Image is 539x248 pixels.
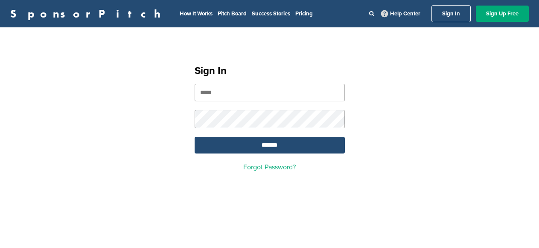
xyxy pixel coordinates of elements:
a: Sign In [431,5,471,22]
a: Forgot Password? [243,163,296,171]
a: Pitch Board [218,10,247,17]
a: Help Center [379,9,422,19]
a: SponsorPitch [10,8,166,19]
a: Success Stories [252,10,290,17]
a: How It Works [180,10,213,17]
a: Pricing [295,10,313,17]
a: Sign Up Free [476,6,529,22]
h1: Sign In [195,63,345,79]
